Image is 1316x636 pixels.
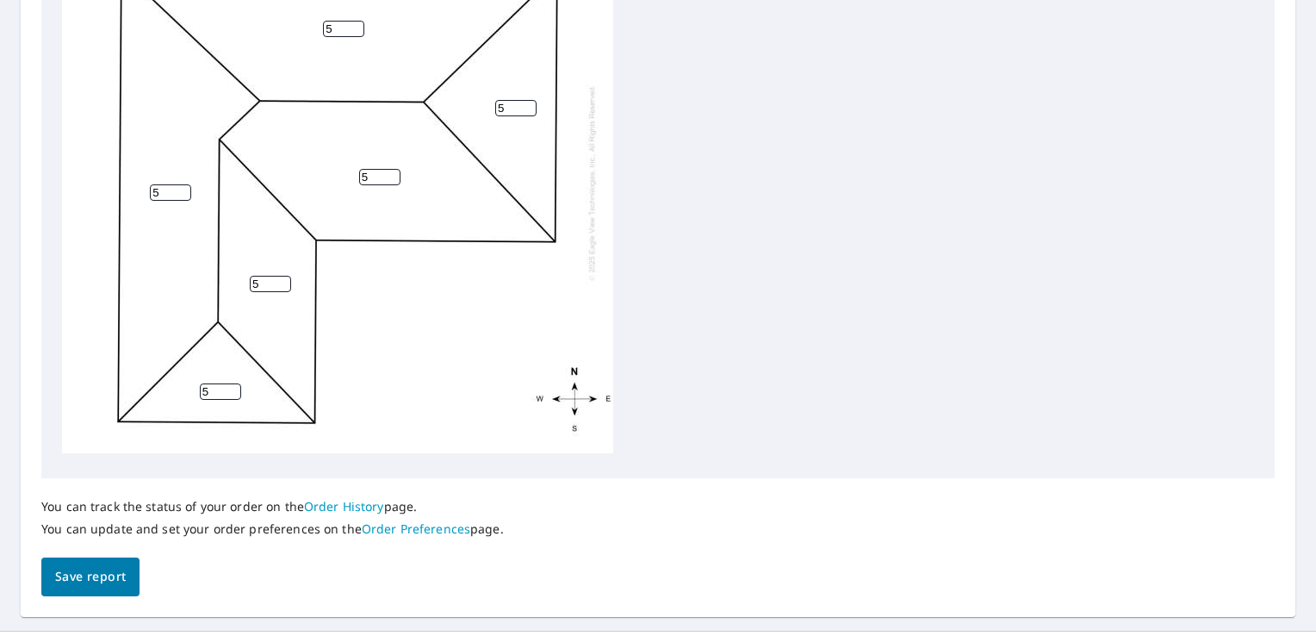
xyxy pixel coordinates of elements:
[304,498,384,514] a: Order History
[41,558,140,596] button: Save report
[41,499,504,514] p: You can track the status of your order on the page.
[55,566,126,588] span: Save report
[41,521,504,537] p: You can update and set your order preferences on the page.
[362,521,470,537] a: Order Preferences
